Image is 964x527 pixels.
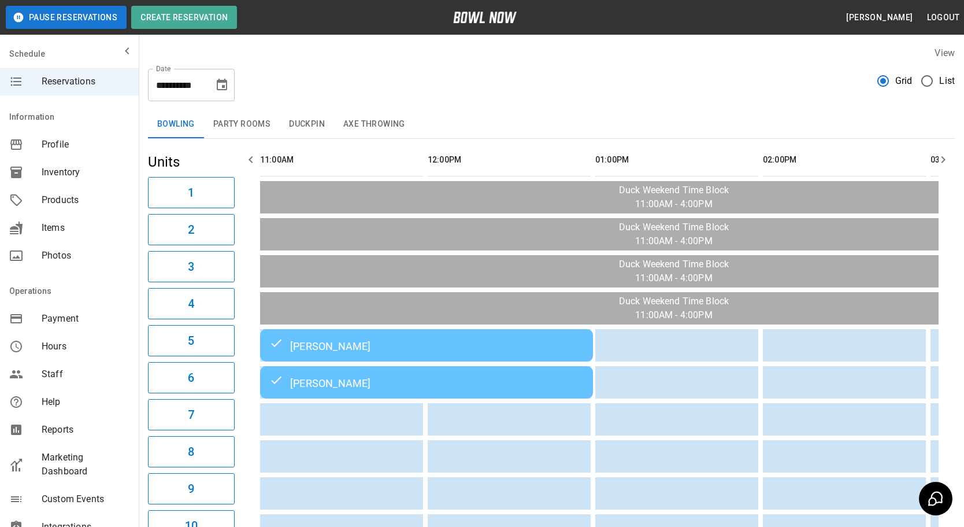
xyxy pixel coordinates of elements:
[42,395,129,409] span: Help
[188,443,194,461] h6: 8
[334,110,414,138] button: Axe Throwing
[841,7,917,28] button: [PERSON_NAME]
[280,110,334,138] button: Duckpin
[6,6,127,29] button: Pause Reservations
[42,492,129,506] span: Custom Events
[42,423,129,437] span: Reports
[895,74,913,88] span: Grid
[595,143,758,176] th: 01:00PM
[428,143,591,176] th: 12:00PM
[188,480,194,498] h6: 9
[210,73,233,97] button: Choose date, selected date is Oct 12, 2025
[42,367,129,381] span: Staff
[42,165,129,179] span: Inventory
[188,183,194,202] h6: 1
[148,473,235,504] button: 9
[42,249,129,263] span: Photos
[42,138,129,152] span: Profile
[148,153,235,171] h5: Units
[188,257,194,276] h6: 3
[148,399,235,430] button: 7
[188,406,194,424] h6: 7
[148,288,235,319] button: 4
[935,47,955,58] label: View
[188,294,194,313] h6: 4
[42,221,129,235] span: Items
[269,338,584,352] div: [PERSON_NAME]
[148,110,955,138] div: inventory tabs
[42,75,129,89] span: Reservations
[188,220,194,239] h6: 2
[188,331,194,350] h6: 5
[148,177,235,208] button: 1
[42,340,129,353] span: Hours
[269,375,584,389] div: [PERSON_NAME]
[763,143,926,176] th: 02:00PM
[148,251,235,282] button: 3
[42,312,129,326] span: Payment
[148,436,235,467] button: 8
[453,12,517,23] img: logo
[939,74,955,88] span: List
[148,110,204,138] button: Bowling
[148,214,235,245] button: 2
[131,6,237,29] button: Create Reservation
[148,325,235,356] button: 5
[260,143,423,176] th: 11:00AM
[148,362,235,393] button: 6
[204,110,280,138] button: Party Rooms
[922,7,964,28] button: Logout
[188,368,194,387] h6: 6
[42,193,129,207] span: Products
[42,451,129,478] span: Marketing Dashboard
